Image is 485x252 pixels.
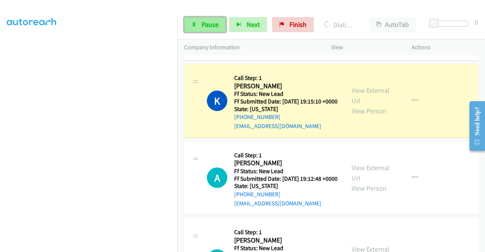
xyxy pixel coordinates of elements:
h5: Call Step: 1 [234,74,338,82]
h5: State: [US_STATE] [234,105,338,113]
a: [PHONE_NUMBER] [234,113,280,121]
h5: Ff Status: New Lead [234,90,338,98]
a: View External Url [352,163,390,182]
h5: Ff Submitted Date: [DATE] 19:12:48 +0000 [234,175,338,183]
div: The call is yet to be attempted [207,167,227,188]
h5: Ff Submitted Date: [DATE] 19:15:10 +0000 [234,98,338,105]
p: View [331,43,398,52]
div: 0 [475,17,478,27]
h5: Call Step: 1 [234,152,338,159]
a: [EMAIL_ADDRESS][DOMAIN_NAME] [234,122,321,130]
h2: [PERSON_NAME] [234,236,338,245]
a: [EMAIL_ADDRESS][DOMAIN_NAME] [234,200,321,207]
p: Dialing [PERSON_NAME] [324,20,355,30]
a: View External Url [352,86,390,105]
span: Pause [202,20,219,29]
a: [PHONE_NUMBER] [234,191,280,198]
h1: A [207,167,227,188]
h5: State: [US_STATE] [234,182,338,190]
p: Actions [411,43,478,52]
h5: Ff Status: New Lead [234,167,338,175]
h2: [PERSON_NAME] [234,82,338,91]
span: Finish [289,20,307,29]
button: Next [229,17,267,32]
button: AutoTab [369,17,416,32]
span: Next [247,20,260,29]
a: Pause [184,17,226,32]
h2: [PERSON_NAME] [234,159,338,167]
div: Delay between calls (in seconds) [433,20,468,27]
p: Company Information [184,43,318,52]
h1: K [207,91,227,111]
a: View Person [352,184,386,193]
iframe: Resource Center [463,96,485,156]
a: Finish [272,17,314,32]
a: View Person [352,106,386,115]
h5: Call Step: 1 [234,229,338,236]
h5: Ff Status: New Lead [234,244,338,252]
